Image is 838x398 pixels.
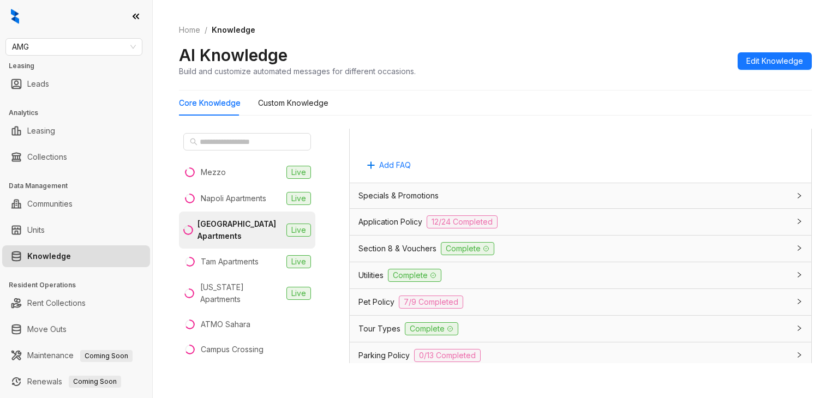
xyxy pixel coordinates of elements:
[200,281,282,305] div: [US_STATE] Apartments
[796,352,803,358] span: collapsed
[358,190,439,202] span: Specials & Promotions
[358,156,420,174] button: Add FAQ
[286,224,311,237] span: Live
[201,343,264,355] div: Campus Crossing
[796,245,803,251] span: collapsed
[358,296,394,308] span: Pet Policy
[350,209,811,235] div: Application Policy12/24 Completed
[27,219,45,241] a: Units
[190,138,197,146] span: search
[358,323,400,335] span: Tour Types
[441,242,494,255] span: Complete
[9,108,152,118] h3: Analytics
[205,24,207,36] li: /
[27,245,71,267] a: Knowledge
[358,243,436,255] span: Section 8 & Vouchers
[27,73,49,95] a: Leads
[9,61,152,71] h3: Leasing
[27,371,121,393] a: RenewalsComing Soon
[796,325,803,331] span: collapsed
[405,322,458,335] span: Complete
[201,166,226,178] div: Mezzo
[11,9,19,24] img: logo
[2,318,150,340] li: Move Outs
[179,97,241,109] div: Core Knowledge
[286,255,311,268] span: Live
[69,376,121,388] span: Coming Soon
[350,289,811,315] div: Pet Policy7/9 Completed
[2,371,150,393] li: Renewals
[796,272,803,278] span: collapsed
[350,236,811,262] div: Section 8 & VouchersComplete
[286,166,311,179] span: Live
[796,192,803,199] span: collapsed
[2,193,150,215] li: Communities
[9,280,152,290] h3: Resident Operations
[388,269,441,282] span: Complete
[796,218,803,225] span: collapsed
[258,97,328,109] div: Custom Knowledge
[2,219,150,241] li: Units
[379,159,411,171] span: Add FAQ
[201,318,250,330] div: ATMO Sahara
[2,73,150,95] li: Leads
[179,65,416,77] div: Build and customize automated messages for different occasions.
[746,55,803,67] span: Edit Knowledge
[796,298,803,305] span: collapsed
[2,120,150,142] li: Leasing
[179,45,288,65] h2: AI Knowledge
[358,269,384,281] span: Utilities
[358,349,410,361] span: Parking Policy
[350,342,811,369] div: Parking Policy0/13 Completed
[2,146,150,168] li: Collections
[197,218,282,242] div: [GEOGRAPHIC_DATA] Apartments
[27,146,67,168] a: Collections
[201,256,259,268] div: Tam Apartments
[350,262,811,288] div: UtilitiesComplete
[427,215,498,228] span: 12/24 Completed
[27,120,55,142] a: Leasing
[212,25,255,34] span: Knowledge
[2,292,150,314] li: Rent Collections
[414,349,481,362] span: 0/13 Completed
[286,287,311,300] span: Live
[177,24,202,36] a: Home
[2,345,150,366] li: Maintenance
[80,350,133,362] span: Coming Soon
[738,52,812,70] button: Edit Knowledge
[350,183,811,208] div: Specials & Promotions
[358,216,422,228] span: Application Policy
[2,245,150,267] li: Knowledge
[286,192,311,205] span: Live
[350,316,811,342] div: Tour TypesComplete
[27,292,86,314] a: Rent Collections
[27,318,67,340] a: Move Outs
[201,192,266,204] div: Napoli Apartments
[9,181,152,191] h3: Data Management
[399,296,463,309] span: 7/9 Completed
[12,39,136,55] span: AMG
[27,193,73,215] a: Communities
